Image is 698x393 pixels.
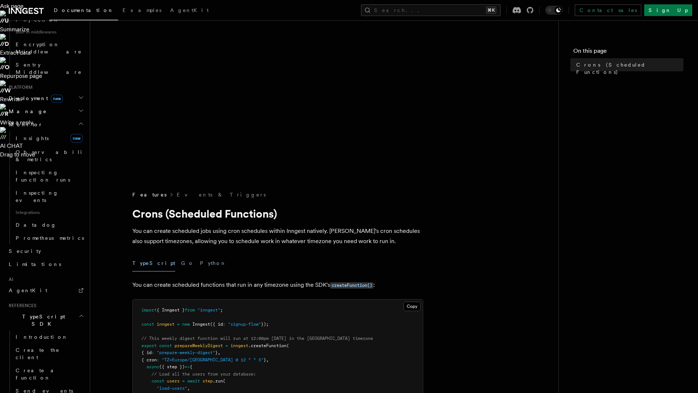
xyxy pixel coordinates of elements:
a: Inspecting events [13,186,85,207]
span: References [6,303,36,309]
div: Monitor [6,131,85,245]
span: step [202,378,213,384]
span: Limitations [9,261,61,267]
span: export [141,343,157,348]
span: ( [223,378,225,384]
span: Features [132,191,167,198]
span: import [141,307,157,313]
span: , [218,350,220,355]
span: : [157,357,159,362]
span: AgentKit [9,287,47,293]
button: Copy [404,302,421,311]
a: Events & Triggers [177,191,266,198]
span: Prometheus metrics [16,235,84,241]
span: ; [220,307,223,313]
a: Security [6,245,85,258]
span: Datadog [16,222,56,228]
span: "TZ=Europe/[GEOGRAPHIC_DATA] 0 12 * * 5" [162,357,264,362]
span: // Load all the users from your database: [152,372,256,377]
span: = [177,322,180,327]
span: "inngest" [197,307,220,313]
span: prepareWeeklyDigest [174,343,223,348]
span: inngest [157,322,174,327]
span: = [225,343,228,348]
span: , [266,357,269,362]
button: Go [181,255,194,271]
button: TypeScript [132,255,175,271]
span: => [185,364,190,369]
span: Create the client [16,347,60,360]
a: Introduction [13,330,85,344]
a: Create the client [13,344,85,364]
span: const [141,322,154,327]
span: "load-users" [157,386,187,391]
span: const [152,378,164,384]
span: await [187,378,200,384]
span: Inspecting events [16,190,59,203]
span: "prepare-weekly-digest" [157,350,215,355]
span: AI [6,277,13,282]
p: You can create scheduled jobs using cron schedules within Inngest natively. [PERSON_NAME]'s cron ... [132,226,423,246]
a: Prometheus metrics [13,231,85,245]
span: Security [9,248,41,254]
span: } [264,357,266,362]
span: }); [261,322,269,327]
span: Integrations [13,207,85,218]
span: ({ id [210,322,223,327]
span: ( [286,343,289,348]
span: .createFunction [248,343,286,348]
p: You can create scheduled functions that run in any timezone using the SDK's : [132,280,423,290]
span: Inngest [192,322,210,327]
span: { [190,364,192,369]
span: TypeScript SDK [6,313,79,327]
span: { cron [141,357,157,362]
span: from [185,307,195,313]
span: Inspecting function runs [16,170,70,183]
span: Introduction [16,334,68,340]
span: : [152,350,154,355]
a: Create a function [13,364,85,384]
button: TypeScript SDK [6,310,85,330]
h1: Crons (Scheduled Functions) [132,207,423,220]
span: "signup-flow" [228,322,261,327]
span: new [182,322,190,327]
span: users [167,378,180,384]
span: // This weekly digest function will run at 12:00pm [DATE] in the [GEOGRAPHIC_DATA] timezone [141,336,373,341]
code: createFunction() [330,282,373,289]
a: Datadog [13,218,85,231]
span: Create a function [16,368,59,381]
span: ({ step }) [159,364,185,369]
span: } [215,350,218,355]
span: async [147,364,159,369]
span: : [223,322,225,327]
span: .run [213,378,223,384]
button: Python [200,255,226,271]
span: = [182,378,185,384]
a: Limitations [6,258,85,271]
span: { id [141,350,152,355]
a: AgentKit [6,284,85,297]
span: const [159,343,172,348]
span: inngest [230,343,248,348]
span: { Inngest } [157,307,185,313]
a: createFunction() [330,281,373,288]
a: Inspecting function runs [13,166,85,186]
span: , [187,386,190,391]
